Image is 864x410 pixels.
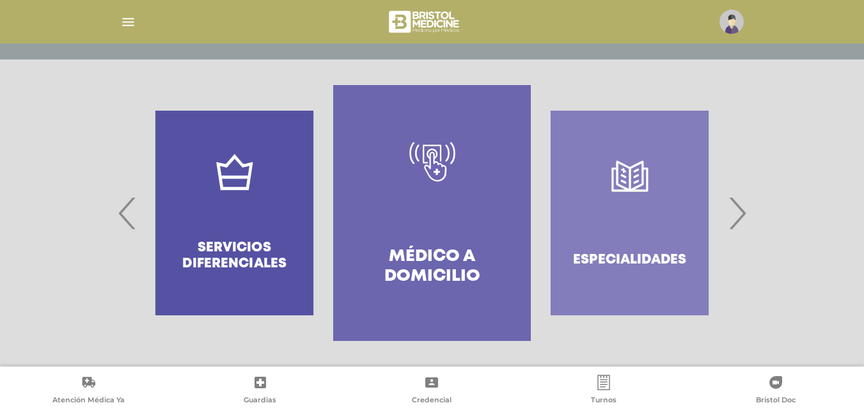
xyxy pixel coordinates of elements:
[719,10,744,34] img: profile-placeholder.svg
[115,178,140,248] span: Previous
[346,375,518,407] a: Credencial
[244,395,276,407] span: Guardias
[412,395,452,407] span: Credencial
[689,375,861,407] a: Bristol Doc
[387,6,463,37] img: bristol-medicine-blanco.png
[356,247,508,287] h4: Médico a domicilio
[52,395,125,407] span: Atención Médica Ya
[175,375,347,407] a: Guardias
[120,14,136,30] img: Cober_menu-lines-white.svg
[3,375,175,407] a: Atención Médica Ya
[591,395,617,407] span: Turnos
[756,395,796,407] span: Bristol Doc
[518,375,690,407] a: Turnos
[725,178,750,248] span: Next
[333,85,531,341] a: Médico a domicilio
